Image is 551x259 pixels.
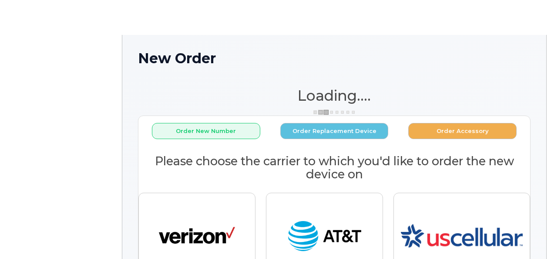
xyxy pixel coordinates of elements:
[138,88,531,103] h1: Loading....
[159,217,235,256] img: verizon-ab2890fd1dd4a6c9cf5f392cd2db4626a3dae38ee8226e09bcb5c993c4c79f81.png
[280,123,389,139] button: Order Replacement Device
[312,109,356,116] img: ajax-loader-3a6953c30dc77f0bf724df975f13086db4f4c1262e45940f03d1251963f1bf2e.gif
[152,123,260,139] button: Order New Number
[408,123,517,139] button: Order Accessory
[138,51,531,66] h1: New Order
[286,217,363,256] img: at_t-fb3d24644a45acc70fc72cc47ce214d34099dfd970ee3ae2334e4251f9d920fd.png
[138,155,530,181] h2: Please choose the carrier to which you'd like to order the new device on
